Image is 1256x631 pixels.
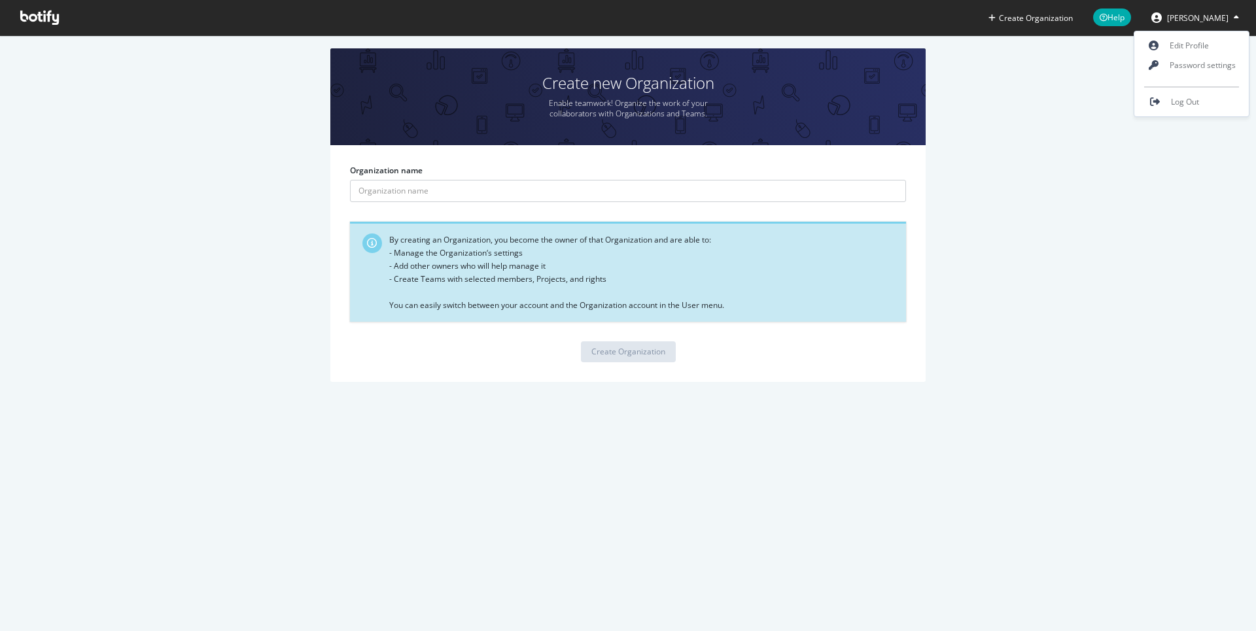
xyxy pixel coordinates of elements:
[330,75,926,92] h1: Create new Organization
[1167,12,1229,24] span: Guillaume Leclercq
[1134,36,1249,56] a: Edit Profile
[350,180,906,202] input: Organization name
[581,341,676,362] button: Create Organization
[1134,56,1249,75] a: Password settings
[1171,96,1199,107] span: Log Out
[988,12,1073,24] button: Create Organization
[1093,9,1131,26] span: Help
[1141,7,1249,28] button: [PERSON_NAME]
[530,98,726,119] p: Enable teamwork! Organize the work of your collaborators with Organizations and Teams.
[1134,92,1249,112] a: Log Out
[350,165,423,176] label: Organization name
[591,346,665,357] div: Create Organization
[389,233,896,312] div: By creating an Organization, you become the owner of that Organization and are able to: - Manage ...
